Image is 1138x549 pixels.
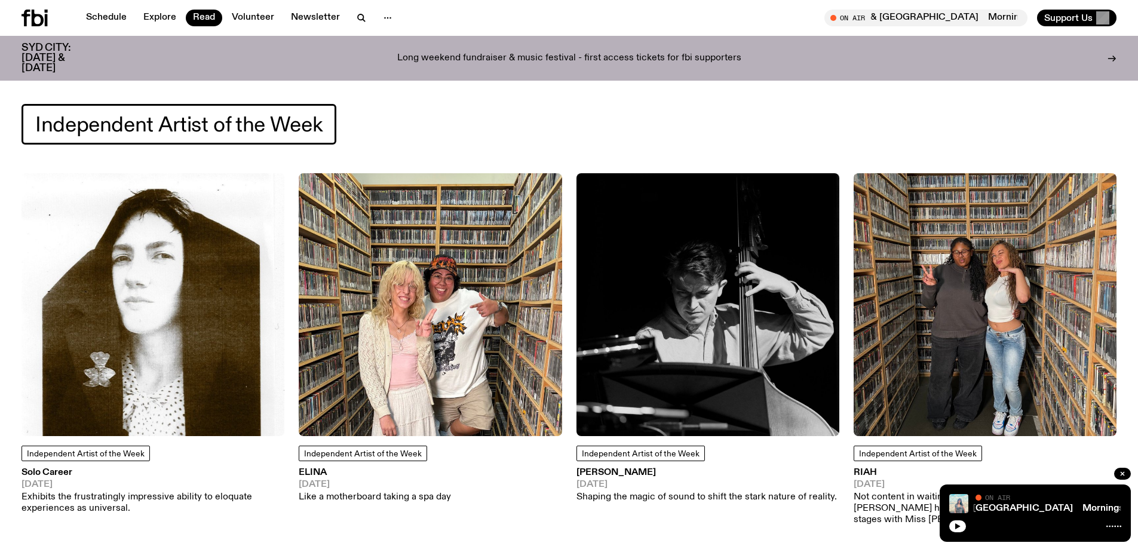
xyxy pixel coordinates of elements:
p: Long weekend fundraiser & music festival - first access tickets for fbi supporters [397,53,741,64]
span: [DATE] [854,480,1116,489]
a: Explore [136,10,183,26]
span: [DATE] [576,480,837,489]
span: Independent Artist of the Week [35,113,323,136]
span: Independent Artist of the Week [859,450,977,458]
a: RIAH[DATE]Not content in waiting to start her musical career, [PERSON_NAME] has balanced HSC exam... [854,468,1116,526]
img: A slightly sepia tinged, black and white portrait of Solo Career. She is looking at the camera wi... [22,173,284,436]
span: [DATE] [22,480,284,489]
a: Independent Artist of the Week [299,446,427,461]
h3: SYD CITY: [DATE] & [DATE] [22,43,98,73]
a: Newsletter [284,10,347,26]
a: Independent Artist of the Week [854,446,982,461]
p: Like a motherboard taking a spa day [299,492,451,503]
p: Not content in waiting to start her musical career, [PERSON_NAME] has balanced HSC exam prep with... [854,492,1116,526]
a: Read [186,10,222,26]
a: ELINA[DATE]Like a motherboard taking a spa day [299,468,451,503]
span: [DATE] [299,480,451,489]
button: On AirMornings with [PERSON_NAME] // GLASS ANIMALS & [GEOGRAPHIC_DATA]Mornings with [PERSON_NAME]... [824,10,1027,26]
span: Independent Artist of the Week [27,450,145,458]
h3: RIAH [854,468,1116,477]
a: Independent Artist of the Week [576,446,705,461]
span: Independent Artist of the Week [582,450,700,458]
a: Volunteer [225,10,281,26]
a: Schedule [79,10,134,26]
a: Mornings with [PERSON_NAME] // GLASS ANIMALS & [GEOGRAPHIC_DATA] [732,504,1073,513]
a: [PERSON_NAME][DATE]Shaping the magic of sound to shift the stark nature of reality. [576,468,837,503]
button: Support Us [1037,10,1116,26]
a: Independent Artist of the Week [22,446,150,461]
p: Shaping the magic of sound to shift the stark nature of reality. [576,492,837,503]
img: Black and white photo of musician Jacques Emery playing his double bass reading sheet music. [576,173,839,436]
span: On Air [985,493,1010,501]
h3: [PERSON_NAME] [576,468,837,477]
span: Independent Artist of the Week [304,450,422,458]
a: Solo Career[DATE]Exhibits the frustratingly impressive ability to eloquate experiences as universal. [22,468,284,514]
h3: Solo Career [22,468,284,477]
p: Exhibits the frustratingly impressive ability to eloquate experiences as universal. [22,492,284,514]
h3: ELINA [299,468,451,477]
span: Support Us [1044,13,1093,23]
